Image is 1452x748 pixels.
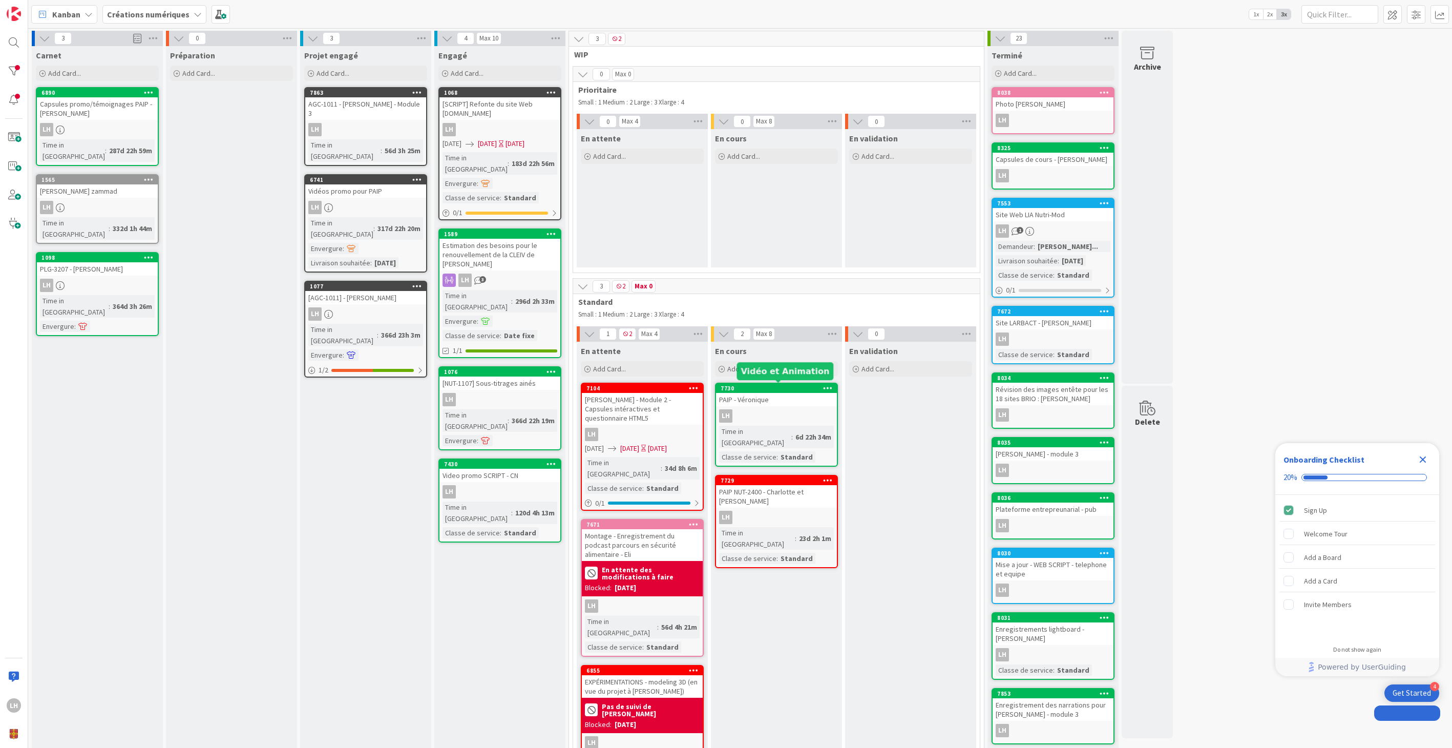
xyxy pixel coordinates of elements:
[1053,269,1055,281] span: :
[305,307,426,321] div: LH
[304,50,358,60] span: Projet engagé
[477,316,478,327] span: :
[1055,269,1092,281] div: Standard
[453,207,462,218] span: 0 / 1
[1058,255,1059,266] span: :
[733,328,751,340] span: 2
[727,364,760,373] span: Add Card...
[661,463,662,474] span: :
[1279,593,1435,616] div: Invite Members is incomplete.
[993,519,1113,532] div: LH
[308,201,322,214] div: LH
[444,368,560,376] div: 1076
[996,114,1009,127] div: LH
[993,307,1113,329] div: 7672Site LARBACT - [PERSON_NAME]
[996,349,1053,360] div: Classe de service
[582,520,703,529] div: 7671
[996,255,1058,266] div: Livraison souhaitée
[305,282,426,291] div: 1077
[1415,451,1431,468] div: Close Checklist
[593,364,626,373] span: Add Card...
[500,192,501,203] span: :
[37,175,158,198] div: 1565[PERSON_NAME] zammad
[41,89,158,96] div: 6890
[438,50,467,60] span: Engagé
[997,200,1113,207] div: 7553
[716,384,837,393] div: 7730
[585,483,642,494] div: Classe de service
[513,296,557,307] div: 296d 2h 33m
[993,88,1113,97] div: 8038
[305,201,426,214] div: LH
[993,549,1113,558] div: 8030
[509,158,557,169] div: 183d 22h 56m
[443,123,456,136] div: LH
[439,123,560,136] div: LH
[719,426,791,448] div: Time in [GEOGRAPHIC_DATA]
[377,329,378,341] span: :
[599,328,617,340] span: 1
[305,364,426,377] div: 1/2
[582,384,703,393] div: 7104
[1004,69,1037,78] span: Add Card...
[478,138,497,149] span: [DATE]
[1280,658,1434,676] a: Powered by UserGuiding
[109,301,110,312] span: :
[1010,32,1027,45] span: 23
[719,409,732,423] div: LH
[375,223,423,234] div: 317d 22h 20m
[305,97,426,120] div: AGC-1011 - [PERSON_NAME] - Module 3
[37,175,158,184] div: 1565
[993,169,1113,182] div: LH
[457,32,474,45] span: 4
[323,32,340,45] span: 3
[582,599,703,613] div: LH
[1304,504,1327,516] div: Sign Up
[721,385,837,392] div: 7730
[451,69,483,78] span: Add Card...
[182,69,215,78] span: Add Card...
[582,393,703,425] div: [PERSON_NAME] - Module 2 - Capsules intéractives et questionnaire HTML5
[993,408,1113,422] div: LH
[993,493,1113,503] div: 8036
[993,199,1113,208] div: 7553
[305,291,426,304] div: [AGC-1011] - [PERSON_NAME]
[7,727,21,741] img: avatar
[582,384,703,425] div: 7104[PERSON_NAME] - Module 2 - Capsules intéractives et questionnaire HTML5
[1035,241,1101,252] div: [PERSON_NAME]...
[501,192,539,203] div: Standard
[993,549,1113,580] div: 8030Mise a jour - WEB SCRIPT - telephone et equipe
[1279,546,1435,569] div: Add a Board is incomplete.
[107,145,155,156] div: 287d 22h 59m
[716,476,837,508] div: 7729PAIP NUT-2400 - Charlotte et [PERSON_NAME]
[443,178,477,189] div: Envergure
[506,138,524,149] div: [DATE]
[997,375,1113,382] div: 8034
[439,393,560,406] div: LH
[868,328,885,340] span: 0
[1275,495,1439,639] div: Checklist items
[993,613,1113,645] div: 8031Enregistrements lightboard - [PERSON_NAME]
[109,223,110,234] span: :
[993,689,1113,721] div: 7853Enregistrement des narrations pour [PERSON_NAME] - module 3
[997,89,1113,96] div: 8038
[582,428,703,441] div: LH
[343,349,344,361] span: :
[608,33,625,45] span: 2
[1301,5,1378,24] input: Quick Filter...
[861,152,894,161] span: Add Card...
[599,115,617,128] span: 0
[382,145,423,156] div: 56d 3h 25m
[37,201,158,214] div: LH
[439,274,560,287] div: LH
[721,477,837,484] div: 7729
[585,457,661,480] div: Time in [GEOGRAPHIC_DATA]
[40,279,53,292] div: LH
[37,88,158,120] div: 6890Capsules promo/témoignages PAIP - [PERSON_NAME]
[310,176,426,183] div: 6741
[1384,684,1439,702] div: Open Get Started checklist, remaining modules: 4
[378,329,423,341] div: 366d 23h 3m
[310,89,426,96] div: 7863
[993,114,1113,127] div: LH
[993,493,1113,516] div: 8036Plateforme entrepreunarial - pub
